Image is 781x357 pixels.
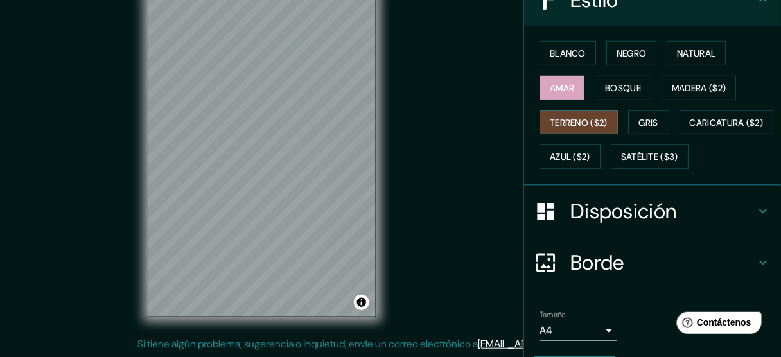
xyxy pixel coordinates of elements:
font: A4 [540,324,552,337]
button: Gris [628,110,669,135]
button: Blanco [540,41,596,65]
font: Satélite ($3) [621,152,678,163]
font: Bosque [605,82,641,94]
font: Azul ($2) [550,152,590,163]
button: Amar [540,76,584,100]
button: Madera ($2) [662,76,736,100]
font: Terreno ($2) [550,117,608,128]
font: Tamaño [540,309,566,320]
font: Natural [677,48,715,59]
font: Blanco [550,48,586,59]
div: Borde [524,237,781,288]
font: Gris [639,117,658,128]
button: Terreno ($2) [540,110,618,135]
button: Azul ($2) [540,144,601,169]
font: Borde [570,249,624,276]
font: Si tiene algún problema, sugerencia o inquietud, envíe un correo electrónico a [138,337,478,351]
font: Amar [550,82,574,94]
font: Disposición [570,198,676,225]
div: Disposición [524,186,781,237]
font: Madera ($2) [672,82,726,94]
iframe: Lanzador de widgets de ayuda [667,307,767,343]
button: Bosque [595,76,651,100]
a: [EMAIL_ADDRESS][DOMAIN_NAME] [478,337,637,351]
button: Natural [667,41,726,65]
font: Caricatura ($2) [690,117,764,128]
button: Caricatura ($2) [680,110,774,135]
div: A4 [540,320,617,341]
button: Negro [606,41,657,65]
button: Satélite ($3) [611,144,689,169]
font: Negro [617,48,647,59]
button: Activar o desactivar atribución [354,295,369,310]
